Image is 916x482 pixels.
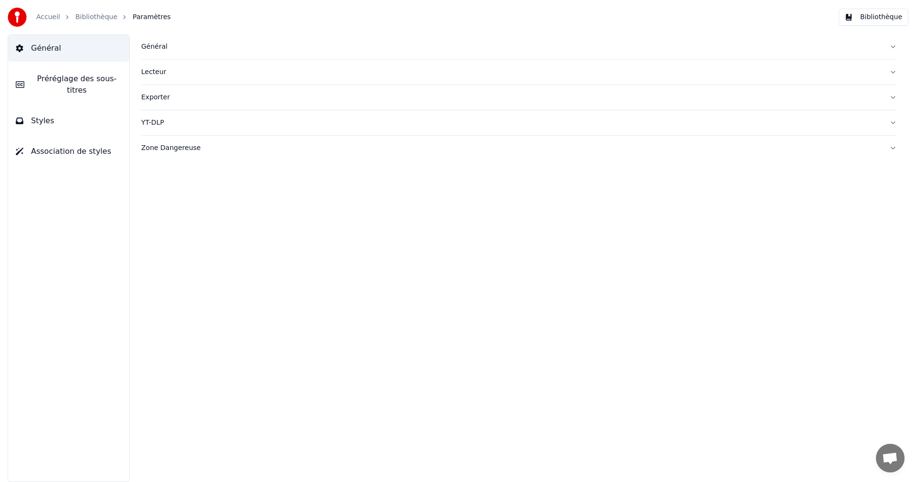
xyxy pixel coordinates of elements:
[141,85,897,110] button: Exporter
[141,67,882,77] div: Lecteur
[141,60,897,85] button: Lecteur
[133,12,171,22] span: Paramètres
[141,42,882,52] div: Général
[141,143,882,153] div: Zone Dangereuse
[75,12,117,22] a: Bibliothèque
[8,8,27,27] img: youka
[8,65,129,104] button: Préréglage des sous-titres
[8,35,129,62] button: Général
[8,138,129,165] button: Association de styles
[31,43,61,54] span: Général
[31,115,54,127] span: Styles
[31,146,111,157] span: Association de styles
[8,107,129,134] button: Styles
[839,9,908,26] button: Bibliothèque
[36,12,60,22] a: Accueil
[32,73,122,96] span: Préréglage des sous-titres
[141,93,882,102] div: Exporter
[141,110,897,135] button: YT-DLP
[141,34,897,59] button: Général
[36,12,171,22] nav: breadcrumb
[141,136,897,161] button: Zone Dangereuse
[876,444,905,472] a: Ouvrir le chat
[141,118,882,128] div: YT-DLP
